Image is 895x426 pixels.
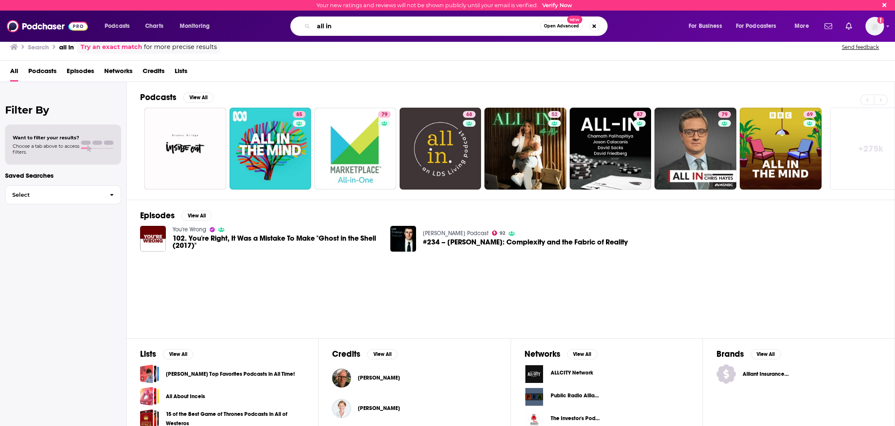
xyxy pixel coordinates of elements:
button: Show profile menu [865,17,884,35]
a: PodcastsView All [140,92,214,103]
span: Want to filter your results? [13,135,79,141]
a: Lex Fridman Podcast [423,230,489,237]
a: EpisodesView All [140,210,212,221]
span: 69 [807,111,813,119]
a: Credits [143,64,165,81]
input: Search podcasts, credits, & more... [314,19,540,33]
span: 85 [296,111,302,119]
span: Logged in as charlottestone [865,17,884,35]
span: Select [5,192,103,198]
a: 79 [378,111,391,118]
span: [PERSON_NAME] [358,405,400,412]
h2: Podcasts [140,92,176,103]
div: Search podcasts, credits, & more... [298,16,616,36]
span: Podcasts [28,64,57,81]
button: View All [567,349,598,359]
span: [PERSON_NAME] [358,374,400,381]
img: Allan MacDonell [332,369,351,388]
button: open menu [174,19,221,33]
img: #234 – Stephen Wolfram: Complexity and the Fabric of Reality [390,226,416,252]
a: 68 [400,108,481,190]
a: All About Incels [140,387,159,406]
span: The Investor's Podcast Network [551,415,629,422]
a: 79 [718,111,731,118]
a: Verify Now [542,2,572,8]
span: 52 [552,111,557,119]
a: BrandsView All [717,349,781,359]
a: Allyson Stewart-Allen [358,405,400,412]
a: 52 [548,111,561,118]
a: 69 [740,108,822,190]
button: open menu [730,19,789,33]
button: View All [751,349,781,359]
img: User Profile [865,17,884,35]
img: ALLCITY Network logo [525,364,544,384]
a: Episodes [67,64,94,81]
span: Lists [175,64,187,81]
button: Select [5,185,121,204]
a: ALLCITY Network logoALLCITY Network [525,364,689,384]
h3: all in [59,43,74,51]
a: Allyson Stewart-Allen [332,399,351,418]
button: Allyson Stewart-AllenAllyson Stewart-Allen [332,395,497,422]
div: Your new ratings and reviews will not be shown publicly until your email is verified. [316,2,572,8]
a: 52 [484,108,566,190]
span: New [567,16,582,24]
span: Sharukh Pithawalla's Top Favorites Podcasts in All Time! [140,364,159,383]
button: open menu [99,19,141,33]
a: 102. You're Right, It Was a Mistake To Make "Ghost in the Shell (2017)" [173,235,381,249]
a: Try an exact match [81,42,142,52]
button: open menu [789,19,819,33]
a: 85 [293,111,306,118]
img: 102. You're Right, It Was a Mistake To Make "Ghost in the Shell (2017)" [140,226,166,252]
a: CreditsView All [332,349,397,359]
span: Public Radio Alliance [551,392,604,399]
h3: Search [28,43,49,51]
span: 79 [722,111,727,119]
span: For Business [689,20,722,32]
h2: Filter By [5,104,121,116]
span: For Podcasters [736,20,776,32]
span: All [10,64,18,81]
h2: Brands [717,349,744,359]
h2: Networks [525,349,560,359]
a: 79 [314,108,396,190]
img: Podchaser - Follow, Share and Rate Podcasts [7,18,88,34]
a: Show notifications dropdown [842,19,855,33]
button: Send feedback [839,43,881,51]
span: for more precise results [144,42,217,52]
a: Networks [104,64,132,81]
button: open menu [683,19,733,33]
span: 87 [637,111,643,119]
a: Public Radio Alliance logoPublic Radio Alliance [525,387,689,407]
a: Charts [140,19,168,33]
a: NetworksView All [525,349,598,359]
button: Allan MacDonellAllan MacDonell [332,364,497,391]
span: 68 [466,111,472,119]
span: More [795,20,809,32]
a: 69 [803,111,816,118]
a: 85 [230,108,311,190]
a: Allan MacDonell [358,374,400,381]
span: Monitoring [180,20,210,32]
button: View All [163,349,193,359]
button: View All [183,92,214,103]
span: Choose a tab above to access filters. [13,143,79,155]
a: 87 [570,108,652,190]
button: View All [181,211,212,221]
a: You're Wrong [173,226,206,233]
span: 92 [500,231,505,235]
span: 79 [381,111,387,119]
a: Alliant Insurance Services [717,364,881,384]
a: Show notifications dropdown [821,19,836,33]
a: [PERSON_NAME] Top Favorites Podcasts in All Time! [166,369,295,379]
